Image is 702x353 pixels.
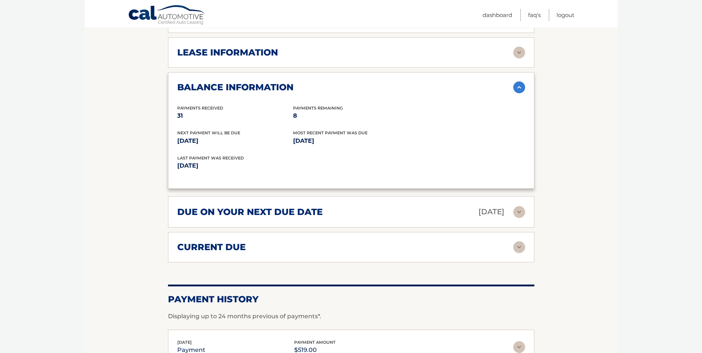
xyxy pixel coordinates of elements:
p: [DATE] [478,205,504,218]
p: [DATE] [177,136,293,146]
p: Displaying up to 24 months previous of payments*. [168,312,534,321]
p: 8 [293,111,409,121]
img: accordion-rest.svg [513,206,525,218]
h2: lease information [177,47,278,58]
img: accordion-rest.svg [513,241,525,253]
h2: Payment History [168,294,534,305]
span: Payments Received [177,105,223,111]
span: Next Payment will be due [177,130,240,135]
span: payment amount [294,340,336,345]
p: [DATE] [293,136,409,146]
img: accordion-active.svg [513,81,525,93]
span: Payments Remaining [293,105,343,111]
p: [DATE] [177,161,351,171]
a: Logout [557,9,574,21]
span: Last Payment was received [177,155,244,161]
img: accordion-rest.svg [513,47,525,58]
img: accordion-rest.svg [513,341,525,353]
p: 31 [177,111,293,121]
a: FAQ's [528,9,541,21]
a: Dashboard [483,9,512,21]
span: [DATE] [177,340,192,345]
a: Cal Automotive [128,5,206,26]
span: Most Recent Payment Was Due [293,130,367,135]
h2: current due [177,242,246,253]
h2: due on your next due date [177,206,323,218]
h2: balance information [177,82,293,93]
